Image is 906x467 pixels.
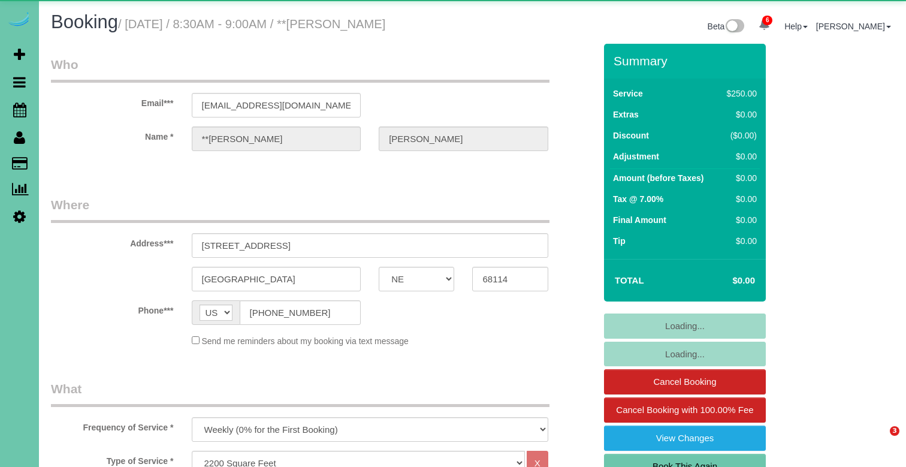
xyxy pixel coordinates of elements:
div: ($0.00) [722,129,757,141]
legend: Who [51,56,549,83]
a: Beta [708,22,745,31]
div: $0.00 [722,150,757,162]
div: $0.00 [722,109,757,120]
label: Amount (before Taxes) [613,172,703,184]
a: Cancel Booking with 100.00% Fee [604,397,766,423]
label: Discount [613,129,649,141]
label: Extras [613,109,639,120]
small: / [DATE] / 8:30AM - 9:00AM / **[PERSON_NAME] [118,17,385,31]
label: Frequency of Service * [42,417,183,433]
a: View Changes [604,426,766,451]
div: $0.00 [722,214,757,226]
label: Name * [42,126,183,143]
a: [PERSON_NAME] [816,22,891,31]
img: New interface [724,19,744,35]
label: Tax @ 7.00% [613,193,663,205]
a: Cancel Booking [604,369,766,394]
span: Booking [51,11,118,32]
label: Adjustment [613,150,659,162]
div: $0.00 [722,193,757,205]
a: 6 [753,12,776,38]
label: Service [613,88,643,100]
iframe: Intercom live chat [865,426,894,455]
label: Final Amount [613,214,666,226]
label: Type of Service * [42,451,183,467]
div: $250.00 [722,88,757,100]
h4: $0.00 [697,276,755,286]
span: Send me reminders about my booking via text message [201,336,409,346]
img: Automaid Logo [7,12,31,29]
span: 6 [762,16,772,25]
legend: What [51,380,549,407]
legend: Where [51,196,549,223]
label: Tip [613,235,626,247]
div: $0.00 [722,172,757,184]
div: $0.00 [722,235,757,247]
span: Cancel Booking with 100.00% Fee [616,405,753,415]
span: 3 [890,426,899,436]
a: Help [784,22,808,31]
h3: Summary [614,54,760,68]
strong: Total [615,275,644,285]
